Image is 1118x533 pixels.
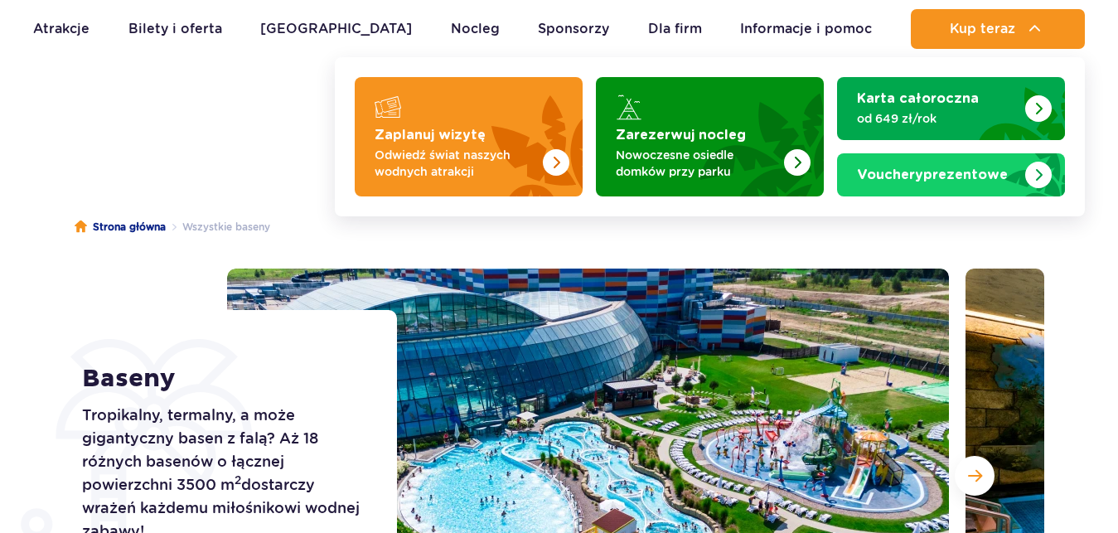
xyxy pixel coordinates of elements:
button: Następny slajd [955,456,995,496]
a: Vouchery prezentowe [837,153,1065,196]
span: Kup teraz [950,22,1015,36]
strong: Karta całoroczna [857,92,979,105]
span: Vouchery [857,168,923,182]
a: Atrakcje [33,9,90,49]
h1: Baseny [82,364,360,394]
p: Nowoczesne osiedle domków przy parku [616,147,777,180]
strong: Zaplanuj wizytę [375,128,486,142]
a: Dla firm [648,9,702,49]
a: Bilety i oferta [128,9,222,49]
sup: 2 [235,473,241,487]
p: od 649 zł/rok [857,110,1019,127]
strong: prezentowe [857,168,1008,182]
a: Informacje i pomoc [740,9,872,49]
li: Wszystkie baseny [166,219,270,235]
a: Strona główna [75,219,166,235]
p: Odwiedź świat naszych wodnych atrakcji [375,147,536,180]
a: Karta całoroczna [837,77,1065,140]
strong: Zarezerwuj nocleg [616,128,746,142]
a: Sponsorzy [538,9,609,49]
a: Zaplanuj wizytę [355,77,583,196]
button: Kup teraz [911,9,1085,49]
a: Zarezerwuj nocleg [596,77,824,196]
a: Nocleg [451,9,500,49]
a: [GEOGRAPHIC_DATA] [260,9,412,49]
